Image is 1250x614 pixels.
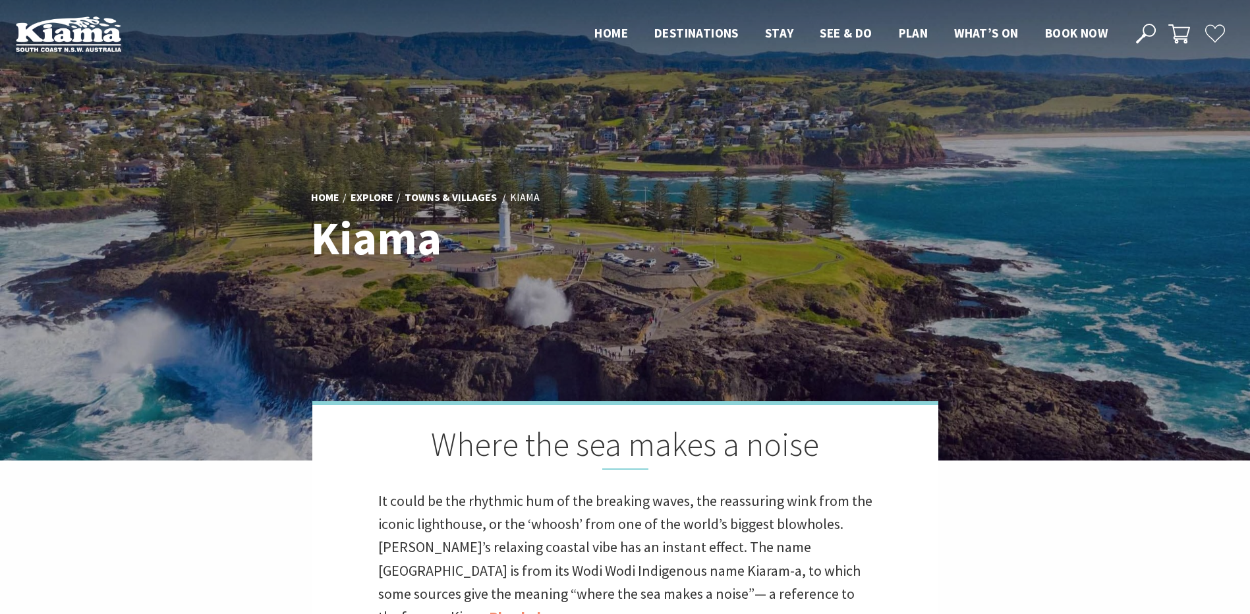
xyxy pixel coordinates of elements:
span: Home [594,25,628,41]
a: Explore [351,190,393,204]
span: Stay [765,25,794,41]
a: Home [311,190,339,204]
nav: Main Menu [581,23,1121,45]
span: Plan [899,25,928,41]
span: Destinations [654,25,739,41]
span: What’s On [954,25,1019,41]
img: Kiama Logo [16,16,121,52]
h1: Kiama [311,213,683,264]
span: Book now [1045,25,1108,41]
h2: Where the sea makes a noise [378,425,872,470]
span: See & Do [820,25,872,41]
a: Towns & Villages [405,190,497,204]
li: Kiama [510,188,540,206]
